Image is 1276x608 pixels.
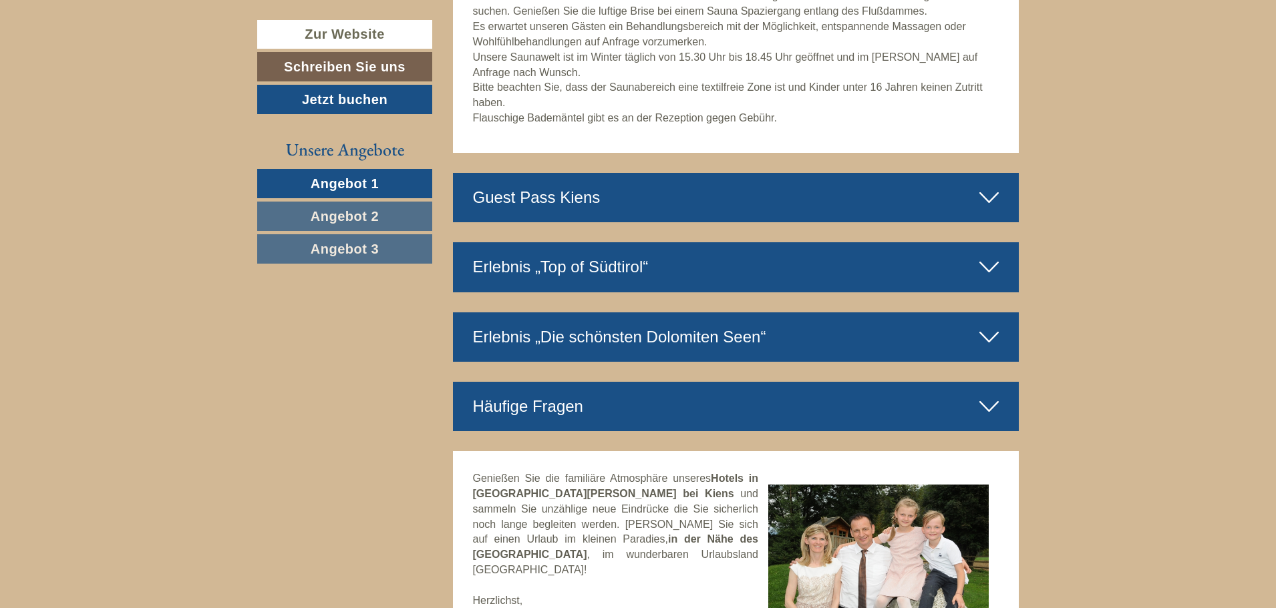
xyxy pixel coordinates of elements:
div: Erlebnis „Top of Südtirol“ [453,242,1019,292]
div: Guest Pass Kiens [453,173,1019,222]
div: Unsere Angebote [257,137,432,162]
div: Häufige Fragen [453,382,1019,431]
span: Angebot 2 [311,209,379,224]
a: Jetzt buchen [257,85,432,114]
a: Schreiben Sie uns [257,52,432,81]
a: Zur Website [257,20,432,49]
strong: Hotels in [GEOGRAPHIC_DATA][PERSON_NAME] bei Kiens [473,473,759,499]
div: Erlebnis „Die schönsten Dolomiten Seen“ [453,312,1019,362]
span: Angebot 3 [311,242,379,256]
span: Angebot 1 [311,176,379,191]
